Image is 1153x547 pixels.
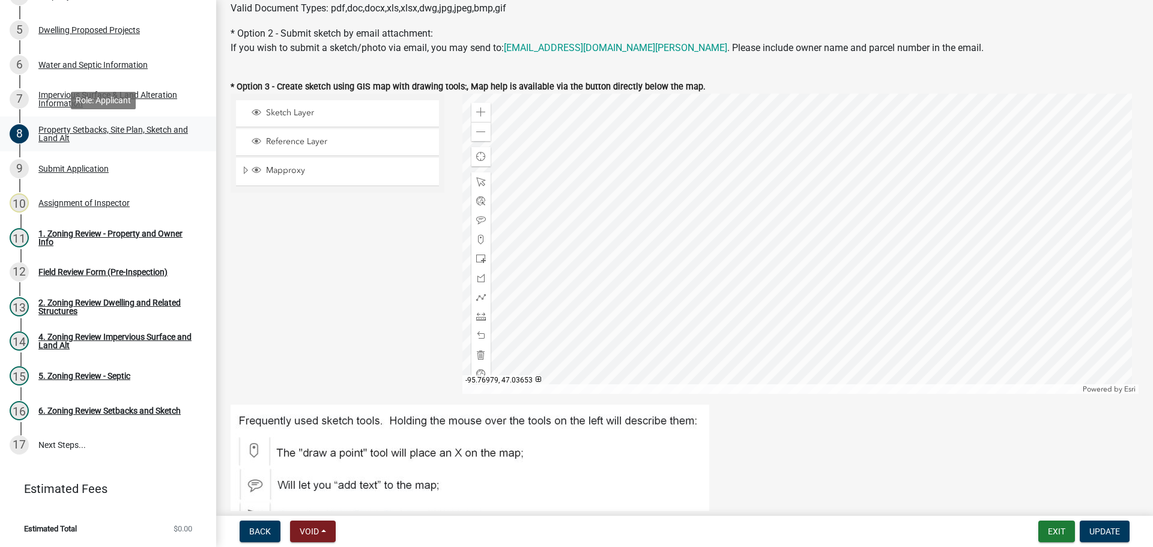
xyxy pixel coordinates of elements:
div: Powered by [1080,384,1139,394]
span: Mapproxy [263,165,435,176]
div: 7 [10,89,29,109]
div: 6 [10,55,29,74]
div: Assignment of Inspector [38,199,130,207]
li: Mapproxy [236,158,439,186]
span: Void [300,527,319,536]
div: Water and Septic Information [38,61,148,69]
button: Void [290,521,336,542]
label: * Option 3 - Create sketch using GIS map with drawing tools:, Map help is available via the butto... [231,83,706,91]
span: Estimated Total [24,525,77,533]
div: Field Review Form (Pre-Inspection) [38,268,168,276]
span: If you wish to submit a sketch/photo via email, you may send to: . Please include owner name and ... [231,42,984,53]
button: Back [240,521,280,542]
div: 12 [10,262,29,282]
div: 13 [10,297,29,316]
div: 16 [10,401,29,420]
div: 2. Zoning Review Dwelling and Related Structures [38,298,197,315]
div: 4. Zoning Review Impervious Surface and Land Alt [38,333,197,349]
span: Valid Document Types: pdf,doc,docx,xls,xlsx,dwg,jpg,jpeg,bmp,gif [231,2,506,14]
div: 14 [10,331,29,351]
span: Update [1089,527,1120,536]
div: Sketch Layer [250,107,435,119]
div: 10 [10,193,29,213]
div: Zoom out [471,122,491,141]
div: Submit Application [38,165,109,173]
div: 5. Zoning Review - Septic [38,372,130,380]
div: Role: Applicant [71,92,136,109]
a: Estimated Fees [10,477,197,501]
div: Find my location [471,147,491,166]
ul: Layer List [235,97,440,189]
div: * Option 2 - Submit sketch by email attachment: [231,26,1139,55]
li: Reference Layer [236,129,439,156]
div: 9 [10,159,29,178]
span: $0.00 [174,525,192,533]
span: Expand [241,165,250,178]
span: Sketch Layer [263,107,435,118]
button: Update [1080,521,1130,542]
div: Impervious Surface & Land Alteration Information [38,91,197,107]
div: Reference Layer [250,136,435,148]
div: 1. Zoning Review - Property and Owner Info [38,229,197,246]
a: [EMAIL_ADDRESS][DOMAIN_NAME][PERSON_NAME] [504,42,727,53]
div: 8 [10,124,29,144]
div: 17 [10,435,29,455]
a: Esri [1124,385,1136,393]
div: Zoom in [471,103,491,122]
span: Reference Layer [263,136,435,147]
div: 6. Zoning Review Setbacks and Sketch [38,406,181,415]
li: Sketch Layer [236,100,439,127]
div: Mapproxy [250,165,435,177]
div: Property Setbacks, Site Plan, Sketch and Land Alt [38,125,197,142]
div: 5 [10,20,29,40]
div: 15 [10,366,29,385]
span: Back [249,527,271,536]
div: 11 [10,228,29,247]
button: Exit [1038,521,1075,542]
div: Dwelling Proposed Projects [38,26,140,34]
